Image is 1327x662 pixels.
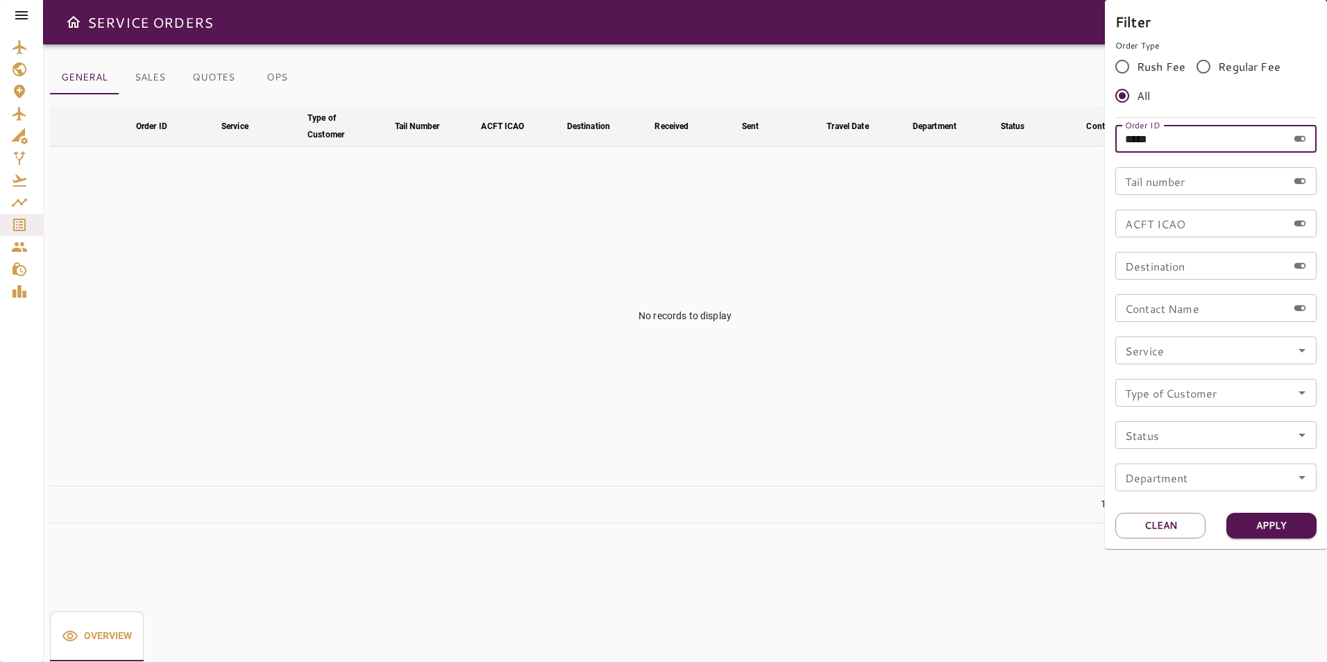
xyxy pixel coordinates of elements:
[1292,383,1312,402] button: Open
[1292,468,1312,487] button: Open
[1137,87,1150,104] span: All
[1115,10,1317,33] h6: Filter
[1115,513,1206,538] button: Clean
[1292,425,1312,445] button: Open
[1226,513,1317,538] button: Apply
[1115,52,1317,110] div: rushFeeOrder
[1137,58,1185,75] span: Rush Fee
[1125,119,1160,130] label: Order ID
[1292,341,1312,360] button: Open
[1115,40,1317,52] p: Order Type
[1218,58,1280,75] span: Regular Fee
